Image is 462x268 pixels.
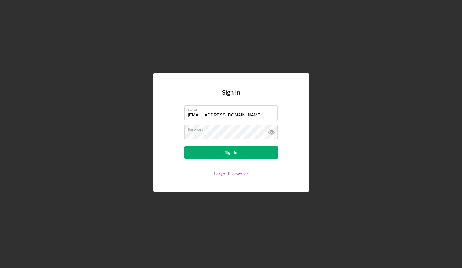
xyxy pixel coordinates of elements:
[184,146,278,159] button: Sign In
[188,106,278,112] label: Email
[214,171,249,176] a: Forgot Password?
[222,89,240,105] h4: Sign In
[225,146,237,159] div: Sign In
[188,125,278,132] label: Password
